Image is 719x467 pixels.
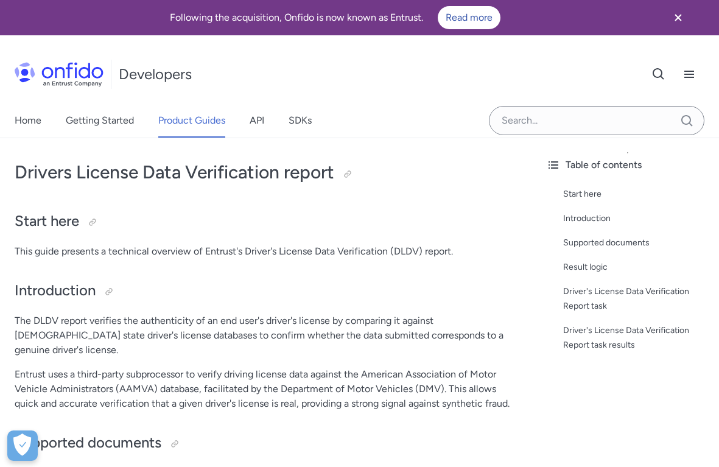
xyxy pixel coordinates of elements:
a: API [250,104,264,138]
div: Table of contents [546,158,709,172]
h2: Start here [15,211,522,232]
a: Home [15,104,41,138]
a: Product Guides [158,104,225,138]
a: Introduction [563,211,709,226]
a: Supported documents [563,236,709,250]
button: Open Preferences [7,430,38,461]
button: Open search button [644,59,674,90]
a: Driver's License Data Verification Report task results [563,323,709,353]
a: Getting Started [66,104,134,138]
svg: Close banner [671,10,686,25]
a: SDKs [289,104,312,138]
h2: Introduction [15,281,522,301]
svg: Open navigation menu button [682,67,696,82]
a: Start here [563,187,709,202]
p: This guide presents a technical overview of Entrust's Driver's License Data Verification (DLDV) r... [15,244,522,259]
svg: Open search button [651,67,666,82]
div: Following the acquisition, Onfido is now known as Entrust. [15,6,656,29]
h1: Drivers License Data Verification report [15,160,522,184]
p: Entrust uses a third-party subprocessor to verify driving license data against the American Assoc... [15,367,522,411]
h2: Supported documents [15,433,522,454]
button: Close banner [656,2,701,33]
h1: Developers [119,65,192,84]
input: Onfido search input field [489,106,704,135]
a: Read more [438,6,500,29]
a: Driver's License Data Verification Report task [563,284,709,314]
img: Onfido Logo [15,62,103,86]
a: Result logic [563,260,709,275]
button: Open navigation menu button [674,59,704,90]
p: The DLDV report verifies the authenticity of an end user's driver's license by comparing it again... [15,314,522,357]
div: Cookie Preferences [7,430,38,461]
